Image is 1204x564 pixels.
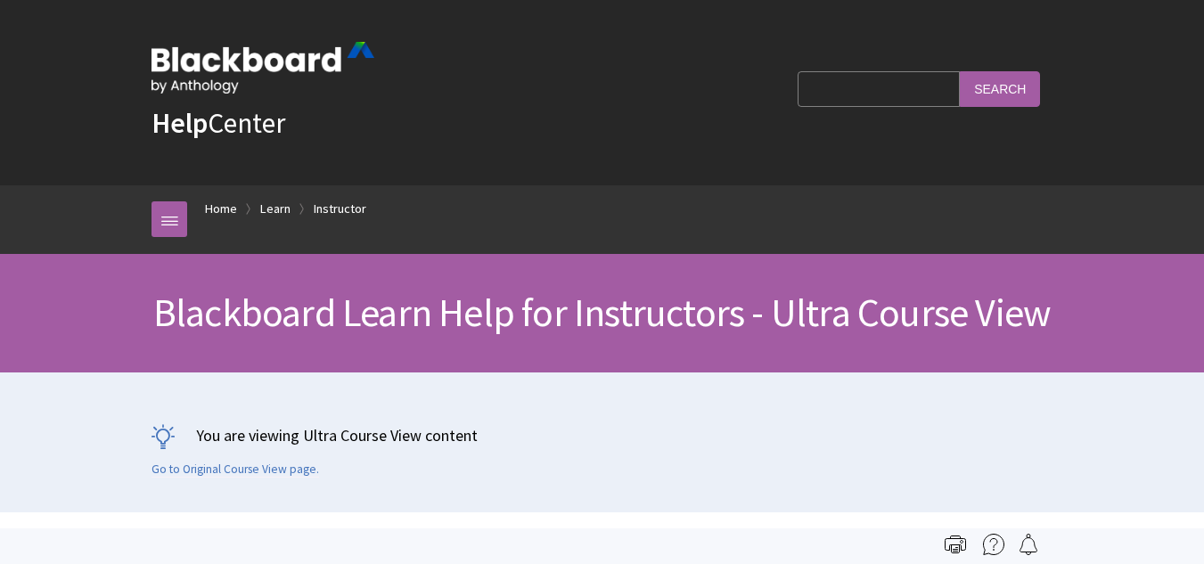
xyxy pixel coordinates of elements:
p: You are viewing Ultra Course View content [152,424,1052,446]
a: Learn [260,198,291,220]
img: Follow this page [1018,534,1039,555]
span: Blackboard Learn Help for Instructors - Ultra Course View [153,288,1051,337]
a: Home [205,198,237,220]
a: HelpCenter [152,105,285,141]
a: Go to Original Course View page. [152,462,319,478]
a: Instructor [314,198,366,220]
strong: Help [152,105,208,141]
img: Print [945,534,966,555]
input: Search [960,71,1040,106]
img: More help [983,534,1004,555]
img: Blackboard by Anthology [152,42,374,94]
